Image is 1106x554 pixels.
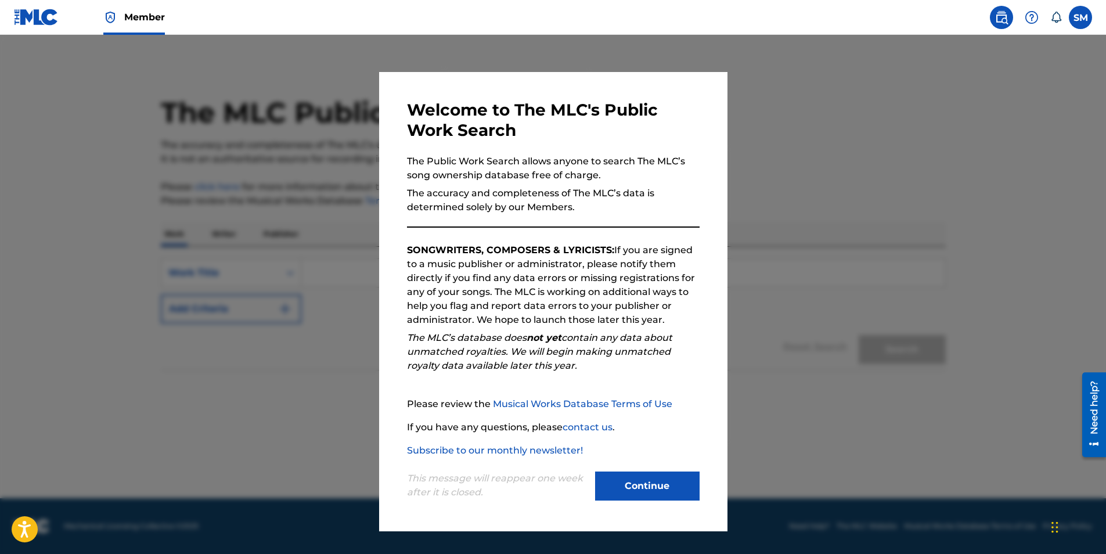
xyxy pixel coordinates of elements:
[14,9,59,26] img: MLC Logo
[527,332,561,343] strong: not yet
[995,10,1008,24] img: search
[563,422,613,433] a: contact us
[407,244,614,256] strong: SONGWRITERS, COMPOSERS & LYRICISTS:
[990,6,1013,29] a: Public Search
[407,332,672,371] em: The MLC’s database does contain any data about unmatched royalties. We will begin making unmatche...
[493,398,672,409] a: Musical Works Database Terms of Use
[1050,12,1062,23] div: Notifications
[103,10,117,24] img: Top Rightsholder
[1051,510,1058,545] div: Drag
[1073,368,1106,462] iframe: Resource Center
[1069,6,1092,29] div: User Menu
[407,100,700,141] h3: Welcome to The MLC's Public Work Search
[595,472,700,501] button: Continue
[407,243,700,327] p: If you are signed to a music publisher or administrator, please notify them directly if you find ...
[124,10,165,24] span: Member
[1025,10,1039,24] img: help
[407,472,588,499] p: This message will reappear one week after it is closed.
[407,154,700,182] p: The Public Work Search allows anyone to search The MLC’s song ownership database free of charge.
[1048,498,1106,554] iframe: Chat Widget
[407,186,700,214] p: The accuracy and completeness of The MLC’s data is determined solely by our Members.
[1020,6,1043,29] div: Help
[407,397,700,411] p: Please review the
[407,420,700,434] p: If you have any questions, please .
[407,445,583,456] a: Subscribe to our monthly newsletter!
